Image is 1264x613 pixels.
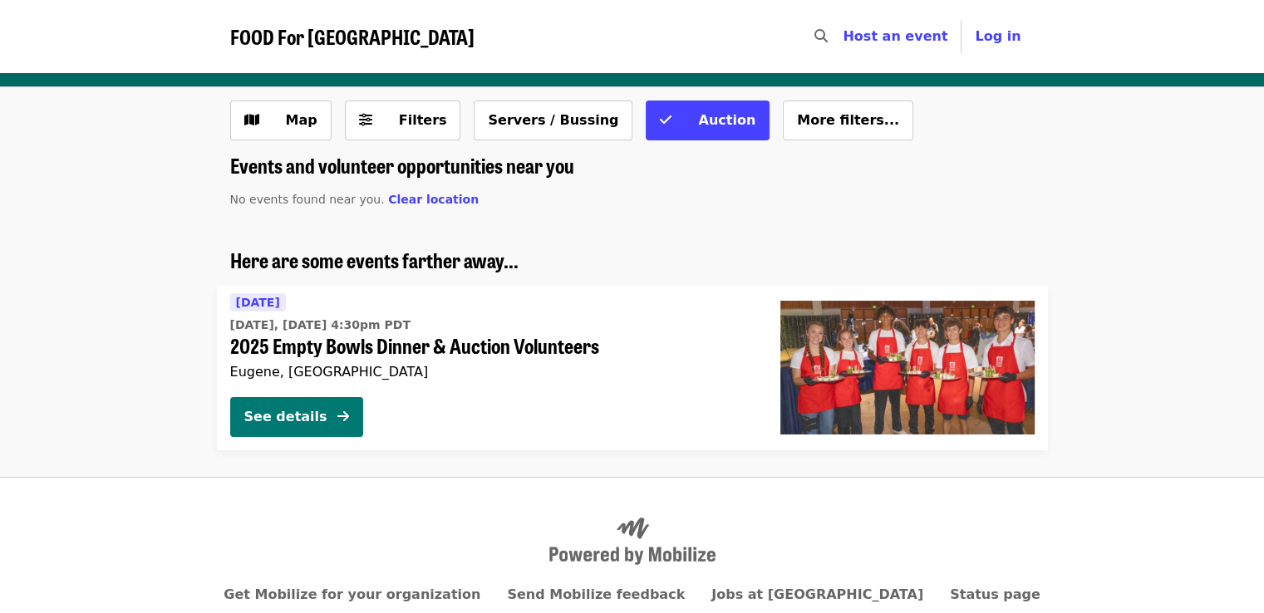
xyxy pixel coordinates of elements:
[337,409,349,424] i: arrow-right icon
[230,22,475,51] span: FOOD For [GEOGRAPHIC_DATA]
[698,112,755,128] span: Auction
[230,364,754,380] div: Eugene, [GEOGRAPHIC_DATA]
[236,296,280,309] span: [DATE]
[244,112,259,128] i: map icon
[244,407,327,427] div: See details
[230,193,385,206] span: No events found near you.
[950,586,1040,602] a: Status page
[507,586,685,602] a: Send Mobilize feedback
[286,112,317,128] span: Map
[217,286,1048,450] a: See details for "2025 Empty Bowls Dinner & Auction Volunteers"
[975,28,1021,44] span: Log in
[843,28,947,44] a: Host an event
[660,112,671,128] i: check icon
[549,517,716,566] img: Powered by Mobilize
[646,101,770,140] button: Auction
[388,193,479,206] span: Clear location
[230,101,332,140] button: Show map view
[230,245,519,274] span: Here are some events farther away...
[359,112,372,128] i: sliders-h icon
[962,20,1034,53] button: Log in
[224,586,480,602] a: Get Mobilize for your organization
[230,25,475,49] a: FOOD For [GEOGRAPHIC_DATA]
[345,101,461,140] button: Filters (0 selected)
[230,397,363,437] button: See details
[230,150,574,179] span: Events and volunteer opportunities near you
[474,101,632,140] button: Servers / Bussing
[711,586,923,602] a: Jobs at [GEOGRAPHIC_DATA]
[230,334,754,358] span: 2025 Empty Bowls Dinner & Auction Volunteers
[780,301,1035,434] img: 2025 Empty Bowls Dinner & Auction Volunteers organized by FOOD For Lane County
[797,112,899,128] span: More filters...
[388,191,479,208] button: Clear location
[230,316,411,334] time: [DATE], [DATE] 4:30pm PDT
[399,112,447,128] span: Filters
[814,28,828,44] i: search icon
[230,585,1035,605] nav: Primary footer navigation
[783,101,913,140] button: More filters...
[838,17,851,56] input: Search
